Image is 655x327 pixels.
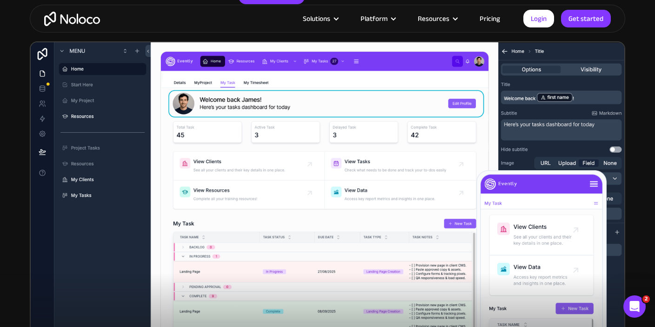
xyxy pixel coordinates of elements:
[418,13,449,25] div: Resources
[561,10,611,27] a: Get started
[44,12,100,26] a: home
[361,13,388,25] div: Platform
[523,10,554,27] a: Login
[303,13,330,25] div: Solutions
[642,295,650,303] span: 2
[468,13,512,25] a: Pricing
[291,13,349,25] div: Solutions
[623,295,646,318] iframe: Intercom live chat
[349,13,406,25] div: Platform
[406,13,468,25] div: Resources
